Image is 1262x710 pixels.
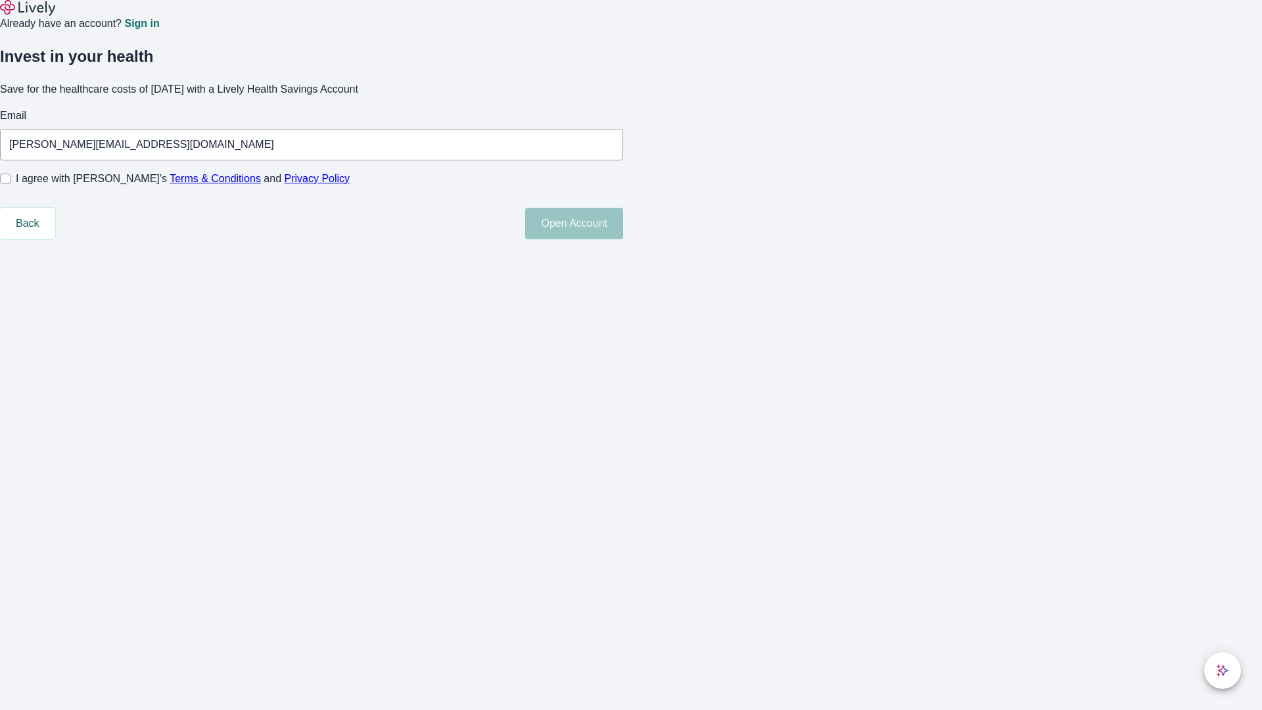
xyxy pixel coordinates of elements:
[1216,664,1229,677] svg: Lively AI Assistant
[285,173,350,184] a: Privacy Policy
[170,173,261,184] a: Terms & Conditions
[16,171,350,187] span: I agree with [PERSON_NAME]’s and
[1204,652,1241,689] button: chat
[124,18,159,29] a: Sign in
